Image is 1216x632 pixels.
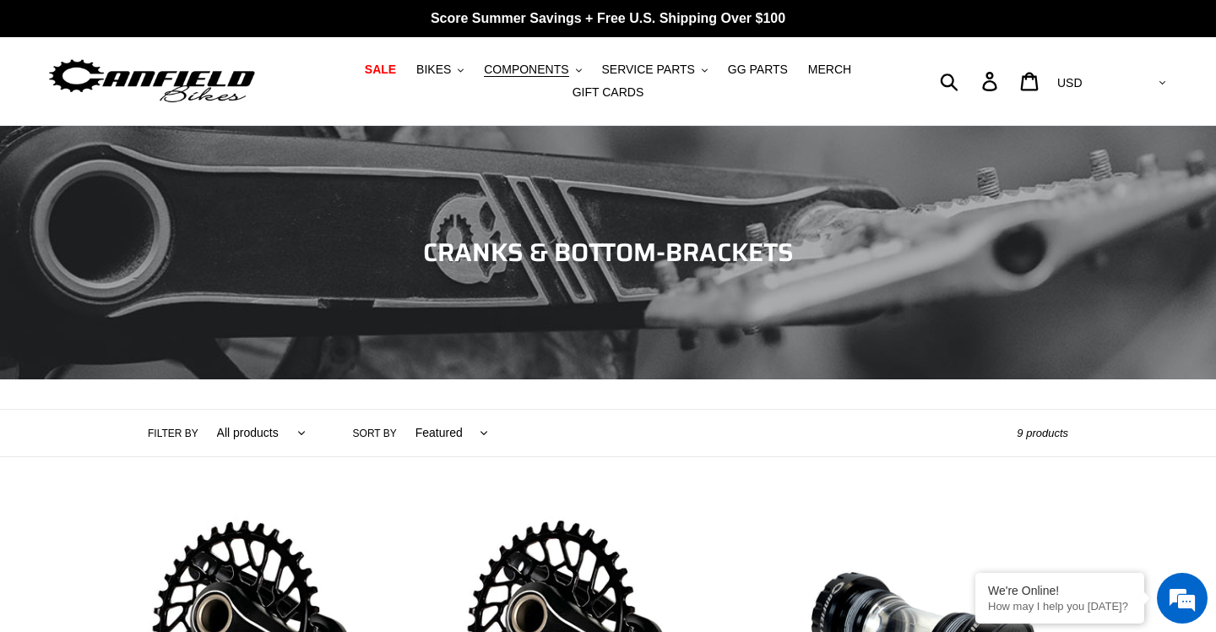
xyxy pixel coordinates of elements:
[423,232,794,272] span: CRANKS & BOTTOM-BRACKETS
[988,584,1132,597] div: We're Online!
[353,426,397,441] label: Sort by
[408,58,472,81] button: BIKES
[728,63,788,77] span: GG PARTS
[719,58,796,81] a: GG PARTS
[808,63,851,77] span: MERCH
[356,58,404,81] a: SALE
[564,81,653,104] a: GIFT CARDS
[475,58,589,81] button: COMPONENTS
[949,63,992,100] input: Search
[148,426,198,441] label: Filter by
[416,63,451,77] span: BIKES
[1017,427,1068,439] span: 9 products
[573,85,644,100] span: GIFT CARDS
[46,55,258,108] img: Canfield Bikes
[988,600,1132,613] p: How may I help you today?
[593,58,715,81] button: SERVICE PARTS
[601,63,694,77] span: SERVICE PARTS
[365,63,396,77] span: SALE
[484,63,568,77] span: COMPONENTS
[800,58,860,81] a: MERCH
